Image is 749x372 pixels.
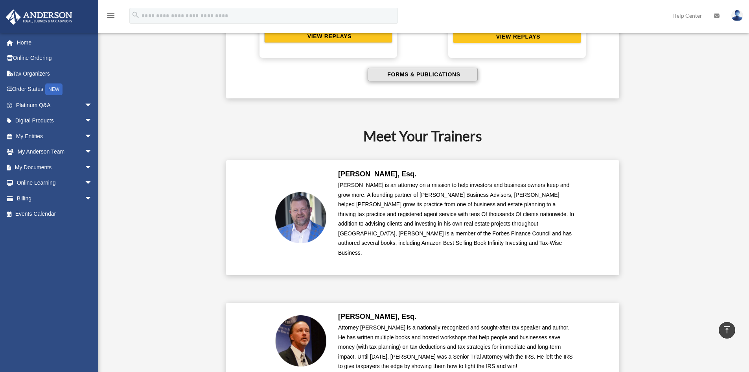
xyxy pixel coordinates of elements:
img: Anderson Advisors Platinum Portal [4,9,75,25]
a: Platinum Q&Aarrow_drop_down [6,97,104,113]
img: Scott-Estill-Headshot.png [275,315,326,366]
div: Attorney [PERSON_NAME] is a nationally recognized and sought-after tax speaker and author. He has... [338,323,574,371]
a: My Entitiesarrow_drop_down [6,128,104,144]
a: FORMS & PUBLICATIONS [234,68,611,81]
span: FORMS & PUBLICATIONS [385,70,460,78]
a: My Anderson Teamarrow_drop_down [6,144,104,160]
b: [PERSON_NAME], Esq. [338,313,416,320]
span: arrow_drop_down [85,175,100,191]
span: arrow_drop_down [85,159,100,176]
h2: Meet Your Trainers [134,126,712,146]
a: Tax Organizers [6,66,104,81]
button: VIEW REPLAYS [453,30,581,43]
p: [PERSON_NAME] is an attorney on a mission to help investors and business owners keep and grow mor... [338,180,574,257]
a: Billingarrow_drop_down [6,191,104,206]
span: VIEW REPLAYS [494,33,540,41]
b: [PERSON_NAME], Esq. [338,170,416,178]
span: arrow_drop_down [85,128,100,144]
span: arrow_drop_down [85,144,100,160]
span: VIEW REPLAYS [305,32,351,40]
a: Online Learningarrow_drop_down [6,175,104,191]
a: Digital Productsarrow_drop_down [6,113,104,129]
div: NEW [45,83,63,95]
span: arrow_drop_down [85,97,100,113]
a: Events Calendar [6,206,104,222]
span: arrow_drop_down [85,113,100,129]
button: FORMS & PUBLICATIONS [368,68,478,81]
i: search [131,11,140,19]
span: arrow_drop_down [85,191,100,207]
a: Home [6,35,104,50]
img: Toby-circle-head.png [275,192,326,243]
img: User Pic [731,10,743,21]
button: VIEW REPLAYS [264,30,392,43]
i: menu [106,11,116,20]
a: vertical_align_top [719,322,735,339]
a: Online Ordering [6,50,104,66]
i: vertical_align_top [722,325,732,335]
a: My Documentsarrow_drop_down [6,159,104,175]
a: menu [106,14,116,20]
a: Order StatusNEW [6,81,104,98]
